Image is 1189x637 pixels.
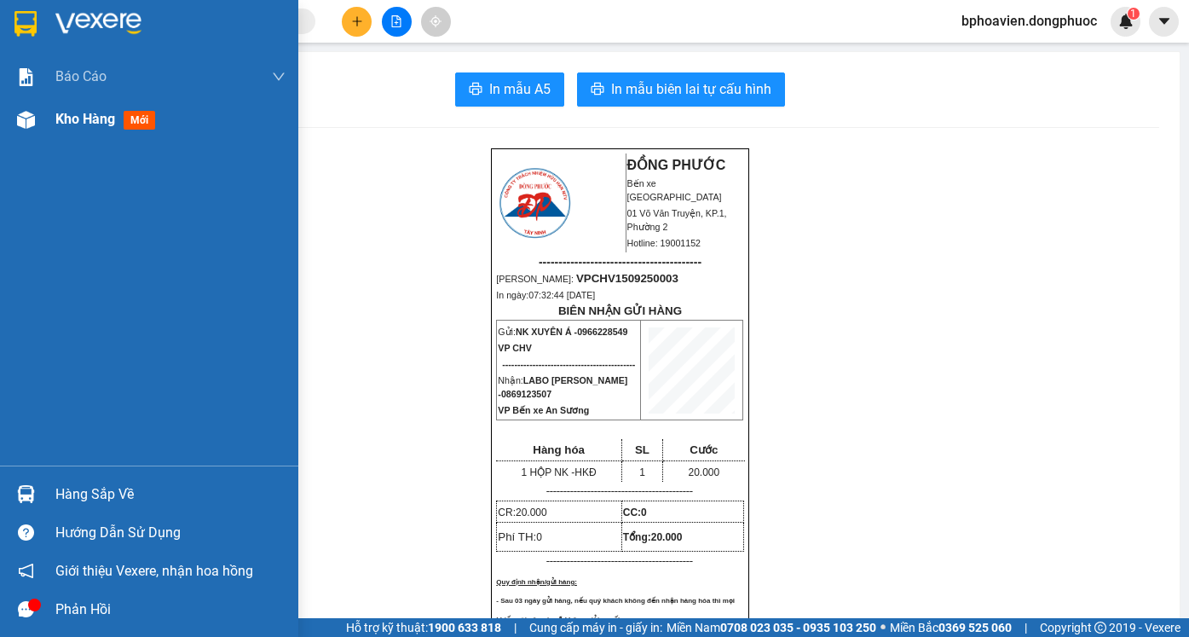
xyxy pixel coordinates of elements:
p: ------------------------------------------- [496,554,743,568]
span: Gửi: [498,327,627,337]
span: copyright [1094,622,1106,634]
strong: 0369 525 060 [938,621,1012,634]
sup: 1 [1128,8,1140,20]
span: Cước [690,443,718,456]
span: [PERSON_NAME]: [5,110,188,120]
span: Bến xe [GEOGRAPHIC_DATA] [135,27,229,49]
span: VPCHV1509250003 [85,108,188,121]
button: aim [421,7,451,37]
span: 01 Võ Văn Truyện, KP.1, Phường 2 [135,51,234,72]
button: printerIn mẫu biên lai tự cấu hình [577,72,785,107]
span: 20.000 [516,507,547,518]
img: warehouse-icon [17,485,35,503]
span: 20.000 [651,531,683,543]
span: In mẫu A5 [489,78,551,100]
span: Cung cấp máy in - giấy in: [529,618,662,637]
span: 01 Võ Văn Truyện, KP.1, Phường 2 [627,208,727,232]
span: down [272,70,286,84]
span: mới [124,111,155,130]
button: plus [342,7,372,37]
span: HKĐ [574,466,596,478]
div: Phản hồi [55,597,286,623]
strong: 1900 633 818 [428,621,501,634]
span: file-add [390,15,402,27]
img: logo-vxr [14,11,37,37]
span: NK XUYÊN Á - [516,327,628,337]
span: Tổng: [623,531,683,543]
img: solution-icon [17,68,35,86]
span: printer [469,82,482,98]
img: warehouse-icon [17,111,35,129]
span: VP CHV [498,343,531,353]
strong: BIÊN NHẬN GỬI HÀNG [558,304,682,317]
span: ⚪️ [880,624,886,631]
div: Hướng dẫn sử dụng [55,520,286,546]
span: VP Bến xe An Sương [498,405,589,415]
span: | [514,618,517,637]
strong: ĐỒNG PHƯỚC [135,9,234,24]
span: - Sau 03 ngày gửi hàng, nếu quý khách không đến nhận hàng hóa thì mọi khiếu nại công ty sẽ không ... [496,597,735,623]
span: plus [351,15,363,27]
button: file-add [382,7,412,37]
span: 07:32:44 [DATE] [38,124,104,134]
span: Bến xe [GEOGRAPHIC_DATA] [627,178,722,202]
span: 0966228549 [577,327,627,337]
span: In ngày: [496,290,595,300]
span: 0 [641,507,647,518]
strong: CC: [623,507,647,518]
span: Hàng hóa [533,443,585,456]
span: bphoavien.dongphuoc [948,10,1111,32]
span: Báo cáo [55,66,107,87]
img: icon-new-feature [1118,14,1134,29]
span: 1 HỘP NK - [522,466,597,478]
span: | [1025,618,1027,637]
span: Miền Bắc [890,618,1012,637]
span: caret-down [1157,14,1172,29]
span: 0869123507 [501,389,551,399]
span: VPCHV1509250003 [576,272,678,285]
span: 20.000 [689,466,720,478]
span: Kho hàng [55,111,115,127]
span: SL [635,443,649,456]
span: Nhận: [498,375,627,399]
img: logo [497,165,573,240]
span: question-circle [18,524,34,541]
span: 0 [536,531,542,543]
span: In ngày: [5,124,104,134]
strong: ĐỒNG PHƯỚC [627,158,726,172]
span: Hotline: 19001152 [135,76,209,86]
span: Quy định nhận/gửi hàng: [496,578,577,586]
button: printerIn mẫu A5 [455,72,564,107]
span: message [18,601,34,617]
span: LABO [PERSON_NAME] - [498,375,627,399]
span: 1 [639,466,645,478]
span: ----------------------------------------- [46,92,209,106]
strong: 0708 023 035 - 0935 103 250 [720,621,876,634]
span: 07:32:44 [DATE] [528,290,595,300]
span: Miền Nam [667,618,876,637]
span: aim [430,15,442,27]
span: -------------------------------------------- [502,359,635,369]
span: 1 [1130,8,1136,20]
button: caret-down [1149,7,1179,37]
p: ------------------------------------------- [496,484,743,498]
span: ----------------------------------------- [539,255,701,269]
span: CR: [498,507,546,518]
span: Hỗ trợ kỹ thuật: [346,618,501,637]
span: Giới thiệu Vexere, nhận hoa hồng [55,560,253,582]
span: [PERSON_NAME]: [496,274,678,284]
span: printer [591,82,604,98]
span: In mẫu biên lai tự cấu hình [611,78,771,100]
img: logo [6,10,82,85]
span: Hotline: 19001152 [627,238,701,248]
span: notification [18,563,34,579]
span: Phí TH: [498,530,542,543]
div: Hàng sắp về [55,482,286,507]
